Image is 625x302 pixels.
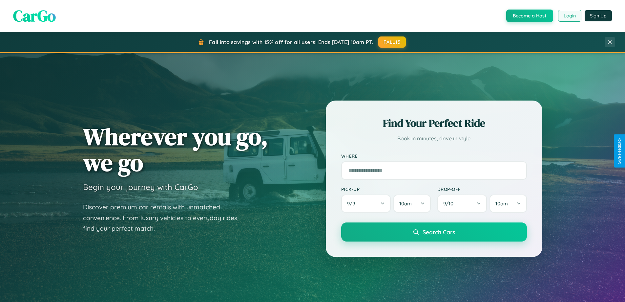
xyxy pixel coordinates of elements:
[506,10,553,22] button: Become a Host
[341,186,431,192] label: Pick-up
[490,195,527,213] button: 10am
[495,200,508,207] span: 10am
[378,36,406,48] button: FALL15
[393,195,430,213] button: 10am
[341,195,391,213] button: 9/9
[341,222,527,242] button: Search Cars
[423,228,455,236] span: Search Cars
[558,10,581,22] button: Login
[347,200,358,207] span: 9 / 9
[437,186,527,192] label: Drop-off
[617,138,622,164] div: Give Feedback
[83,124,268,175] h1: Wherever you go, we go
[13,5,56,27] span: CarGo
[341,153,527,159] label: Where
[83,202,247,234] p: Discover premium car rentals with unmatched convenience. From luxury vehicles to everyday rides, ...
[585,10,612,21] button: Sign Up
[209,39,373,45] span: Fall into savings with 15% off for all users! Ends [DATE] 10am PT.
[443,200,457,207] span: 9 / 10
[399,200,412,207] span: 10am
[341,116,527,130] h2: Find Your Perfect Ride
[83,182,198,192] h3: Begin your journey with CarGo
[437,195,487,213] button: 9/10
[341,134,527,143] p: Book in minutes, drive in style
